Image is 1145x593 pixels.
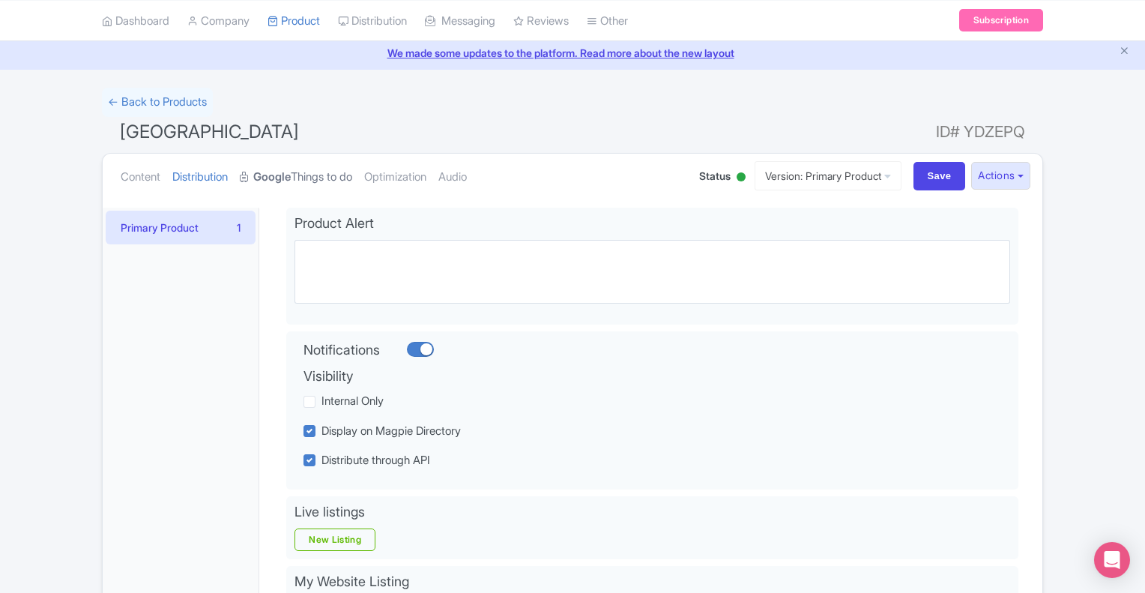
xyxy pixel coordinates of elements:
[959,9,1043,31] a: Subscription
[121,154,160,201] a: Content
[699,168,731,184] span: Status
[971,162,1030,190] button: Actions
[120,121,299,142] span: [GEOGRAPHIC_DATA]
[294,216,1010,231] h4: Product Alert
[755,161,901,190] a: Version: Primary Product
[294,574,1010,589] h4: My Website Listing
[321,424,461,438] span: Display on Magpie Directory
[9,45,1136,61] a: We made some updates to the platform. Read more about the new layout
[102,88,213,117] a: ← Back to Products
[913,162,966,190] input: Save
[321,394,384,408] span: Internal Only
[438,154,467,201] a: Audio
[237,220,241,235] div: 1
[303,369,941,384] h4: Visibility
[734,166,749,190] div: Active
[172,154,228,201] a: Distribution
[106,211,256,244] a: Primary Product1
[936,117,1025,147] span: ID# YDZEPQ
[1094,542,1130,578] div: Open Intercom Messenger
[294,529,375,551] a: New Listing
[321,453,430,467] span: Distribute through API
[240,154,352,201] a: GoogleThings to do
[294,505,1010,520] h4: Live listings
[303,340,380,360] label: Notifications
[364,154,426,201] a: Optimization
[1119,43,1130,61] button: Close announcement
[253,169,291,186] strong: Google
